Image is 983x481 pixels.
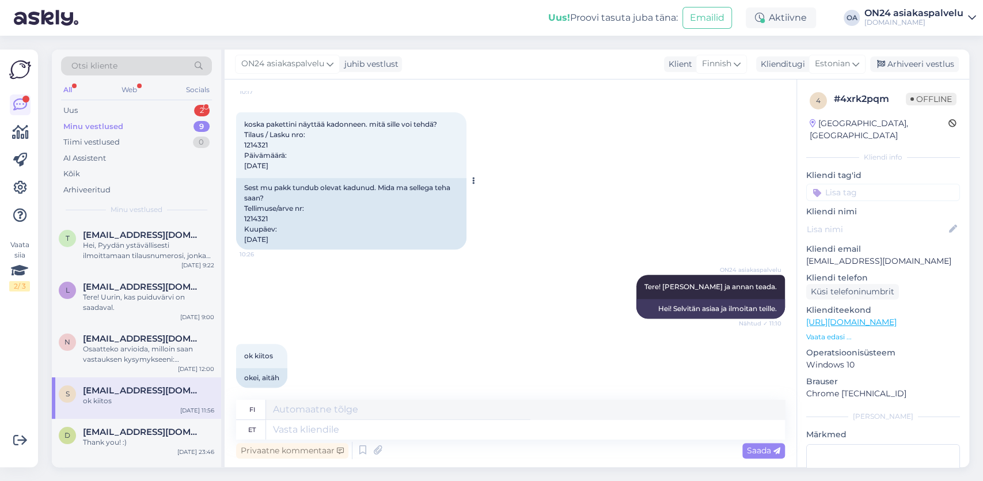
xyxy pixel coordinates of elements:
[816,96,821,105] span: 4
[806,243,960,255] p: Kliendi email
[682,7,732,29] button: Emailid
[806,152,960,162] div: Kliendi info
[180,313,214,321] div: [DATE] 9:00
[720,266,781,274] span: ON24 asiakaspalvelu
[240,88,283,96] span: 10:17
[864,9,963,18] div: ON24 asiakaspalvelu
[83,437,214,448] div: Thank you! :)
[66,234,70,243] span: t
[194,105,210,116] div: 2
[870,56,959,72] div: Arhiveeri vestlus
[815,58,850,70] span: Estonian
[548,11,678,25] div: Proovi tasuta juba täna:
[83,427,203,437] span: donegandaniel2513@gmail.com
[71,60,117,72] span: Otsi kliente
[806,388,960,400] p: Chrome [TECHNICAL_ID]
[738,319,781,328] span: Nähtud ✓ 11:10
[66,389,70,398] span: s
[806,429,960,441] p: Märkmed
[63,168,80,180] div: Kõik
[83,396,214,406] div: ok kiitos
[806,304,960,316] p: Klienditeekond
[236,368,287,388] div: okei, aitäh
[548,12,570,23] b: Uus!
[236,443,348,459] div: Privaatne kommentaar
[844,10,860,26] div: OA
[249,400,255,419] div: fi
[66,286,70,294] span: l
[83,292,214,313] div: Tere! Uurin, kas puiduvärvi on saadaval.
[806,317,897,327] a: [URL][DOMAIN_NAME]
[184,82,212,97] div: Socials
[806,184,960,201] input: Lisa tag
[83,230,203,240] span: tuula263@hotmail.com
[806,169,960,181] p: Kliendi tag'id
[177,448,214,456] div: [DATE] 23:46
[864,9,976,27] a: ON24 asiakaspalvelu[DOMAIN_NAME]
[236,178,466,249] div: Sest mu pakk tundub olevat kadunud. Mida ma sellega teha saan? Tellimuse/arve nr: 1214321 Kuupäev...
[806,376,960,388] p: Brauser
[178,365,214,373] div: [DATE] 12:00
[806,332,960,342] p: Vaata edasi ...
[864,18,963,27] div: [DOMAIN_NAME]
[806,272,960,284] p: Kliendi telefon
[810,118,948,142] div: [GEOGRAPHIC_DATA], [GEOGRAPHIC_DATA]
[63,121,123,132] div: Minu vestlused
[244,351,273,360] span: ok kiitos
[241,58,324,70] span: ON24 asiakaspalvelu
[61,82,74,97] div: All
[63,184,111,196] div: Arhiveeritud
[193,121,210,132] div: 9
[248,420,256,440] div: et
[180,406,214,415] div: [DATE] 11:56
[119,82,139,97] div: Web
[702,58,731,70] span: Finnish
[63,137,120,148] div: Tiimi vestlused
[83,240,214,261] div: Hei, Pyydän ystävällisesti ilmoittamaan tilausnumerosi, jonka jälkeen lähetämme kysymyksesi pyöri...
[747,445,780,456] span: Saada
[664,58,692,70] div: Klient
[64,338,70,346] span: n
[806,255,960,267] p: [EMAIL_ADDRESS][DOMAIN_NAME]
[240,388,283,397] span: 11:56
[806,284,899,300] div: Küsi telefoninumbrit
[9,240,30,291] div: Vaata siia
[240,250,283,259] span: 10:26
[193,137,210,148] div: 0
[636,299,785,319] div: Hei! Selvitän asiaa ja ilmoitan teille.
[906,93,957,105] span: Offline
[806,206,960,218] p: Kliendi nimi
[834,92,906,106] div: # 4xrk2pqm
[806,411,960,422] div: [PERSON_NAME]
[9,59,31,81] img: Askly Logo
[644,282,777,291] span: Tere! [PERSON_NAME] ja annan teada.
[806,359,960,371] p: Windows 10
[63,105,78,116] div: Uus
[64,431,70,440] span: d
[807,223,947,236] input: Lisa nimi
[9,281,30,291] div: 2 / 3
[83,334,203,344] span: niina_harjula@hotmail.com
[806,347,960,359] p: Operatsioonisüsteem
[244,120,437,170] span: koska pakettini näyttää kadonneen. mitä sille voi tehdä? Tilaus / Lasku nro: 1214321 Päivämäärä: ...
[111,204,162,215] span: Minu vestlused
[340,58,398,70] div: juhib vestlust
[83,344,214,365] div: Osaatteko arvioida, milloin saan vastauksen kysymykseeni: [PERSON_NAME] pohja sängyssä on?
[63,153,106,164] div: AI Assistent
[83,385,203,396] span: simonlandgards@hotmail.com
[756,58,805,70] div: Klienditugi
[83,282,203,292] span: lasmo@hotmail.fi
[181,261,214,270] div: [DATE] 9:22
[746,7,816,28] div: Aktiivne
